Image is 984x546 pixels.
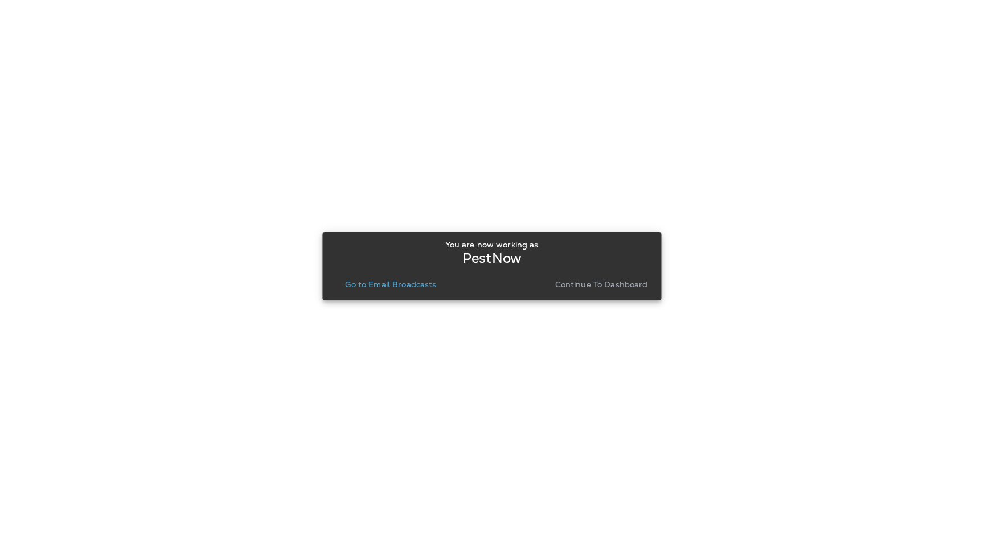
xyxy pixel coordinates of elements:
p: PestNow [462,254,522,263]
button: Continue to Dashboard [551,276,653,292]
p: You are now working as [445,240,538,249]
button: Go to Email Broadcasts [341,276,441,292]
p: Continue to Dashboard [555,280,648,289]
p: Go to Email Broadcasts [345,280,436,289]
